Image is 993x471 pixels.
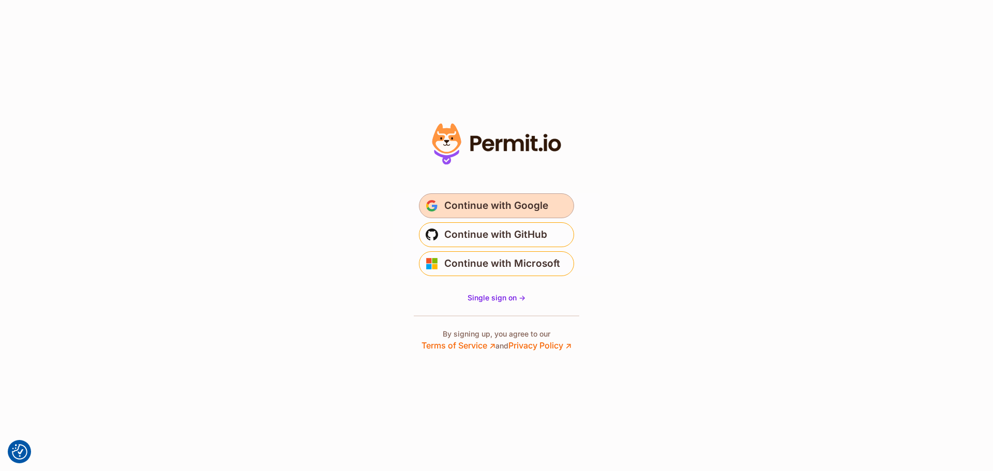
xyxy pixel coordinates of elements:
[468,293,525,302] span: Single sign on ->
[444,197,548,214] span: Continue with Google
[468,293,525,303] a: Single sign on ->
[422,340,495,351] a: Terms of Service ↗
[508,340,571,351] a: Privacy Policy ↗
[12,444,27,460] button: Consent Preferences
[444,255,560,272] span: Continue with Microsoft
[419,251,574,276] button: Continue with Microsoft
[444,226,547,243] span: Continue with GitHub
[419,193,574,218] button: Continue with Google
[419,222,574,247] button: Continue with GitHub
[422,329,571,352] p: By signing up, you agree to our and
[12,444,27,460] img: Revisit consent button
